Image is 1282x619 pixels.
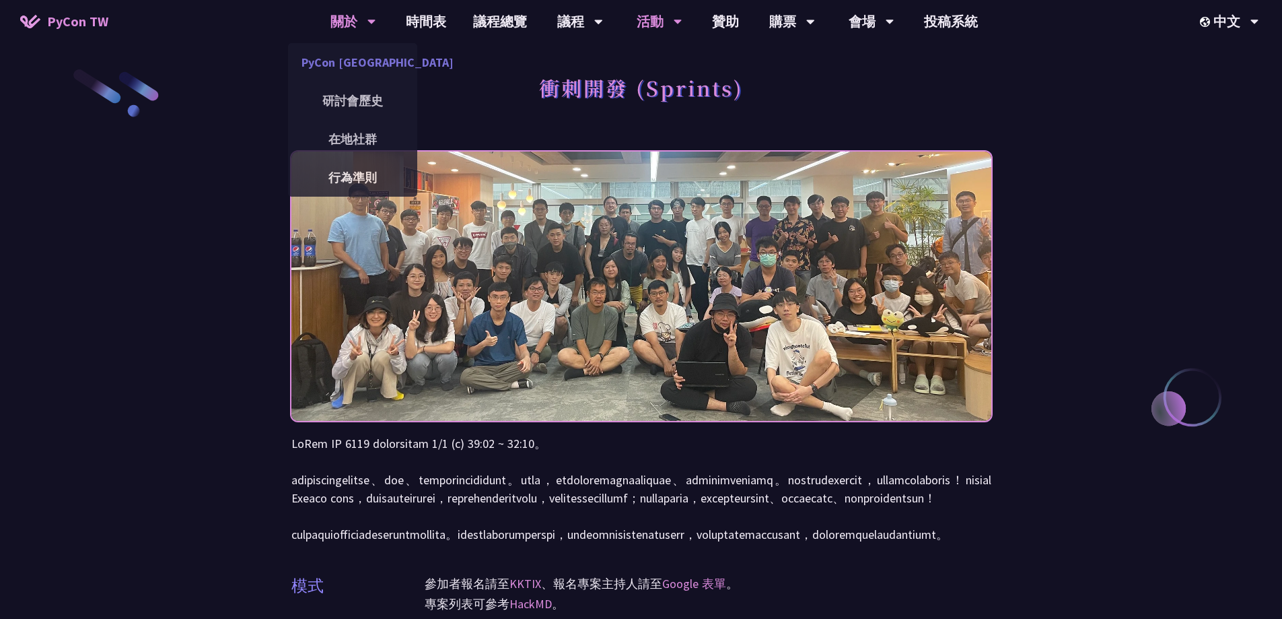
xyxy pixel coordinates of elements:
[288,162,417,193] a: 行為準則
[20,15,40,28] img: Home icon of PyCon TW 2025
[509,596,552,612] a: HackMD
[662,576,726,591] a: Google 表單
[425,574,991,594] p: 參加者報名請至 、報名專案主持人請至 。
[291,574,324,598] p: 模式
[47,11,108,32] span: PyCon TW
[291,115,991,457] img: Photo of PyCon Taiwan Sprints
[509,576,541,591] a: KKTIX
[288,46,417,78] a: PyCon [GEOGRAPHIC_DATA]
[291,434,991,544] p: LoRem IP 6119 dolorsitam 1/1 (c) 39:02 ~ 32:10。 adipiscingelitse、doe、temporincididunt。utla，etdolo...
[1200,17,1213,27] img: Locale Icon
[7,5,122,38] a: PyCon TW
[288,85,417,117] a: 研討會歷史
[288,123,417,155] a: 在地社群
[425,594,991,614] p: 專案列表可參考 。
[539,67,744,108] h1: 衝刺開發 (Sprints)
